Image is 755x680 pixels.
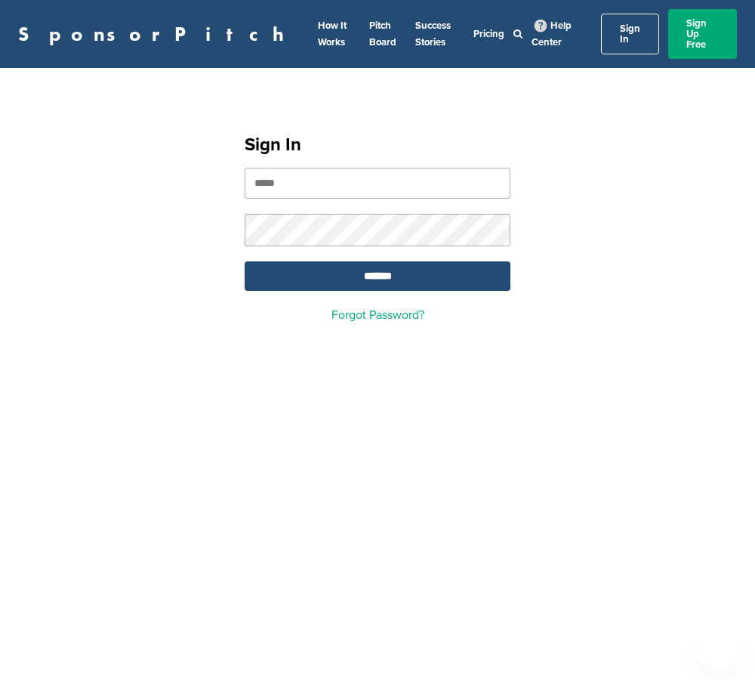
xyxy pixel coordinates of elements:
a: Success Stories [415,20,451,48]
a: Pricing [473,28,504,40]
a: SponsorPitch [18,24,294,44]
a: Pitch Board [369,20,396,48]
h1: Sign In [245,131,510,159]
a: How It Works [318,20,347,48]
a: Sign In [601,14,659,54]
a: Forgot Password? [331,308,424,323]
a: Sign Up Free [668,9,737,59]
iframe: Button to launch messaging window [695,620,743,668]
a: Help Center [532,17,572,51]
